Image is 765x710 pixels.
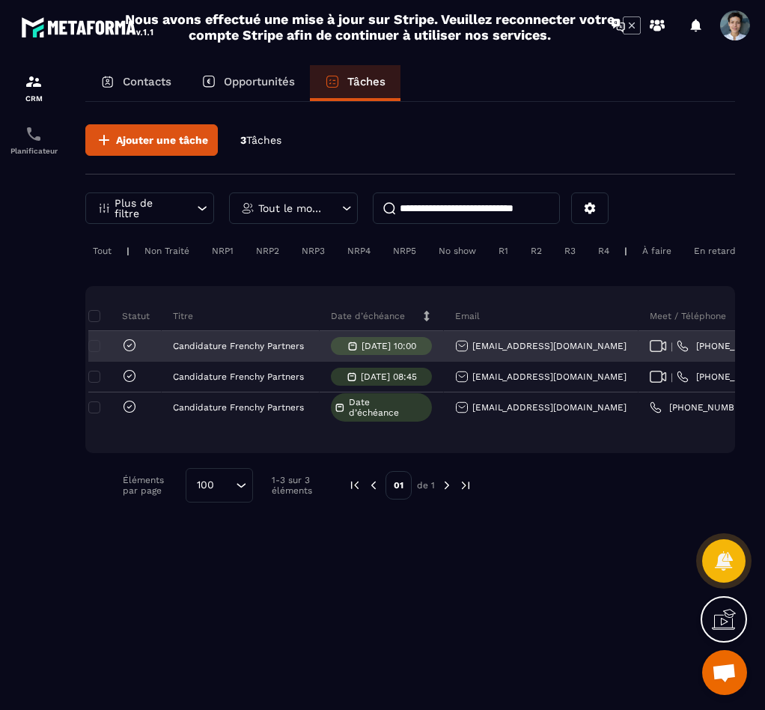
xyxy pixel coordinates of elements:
[173,371,304,382] p: Candidature Frenchy Partners
[557,242,583,260] div: R3
[349,397,428,418] span: Date d’échéance
[85,242,119,260] div: Tout
[186,65,310,101] a: Opportunités
[671,371,673,383] span: |
[85,124,218,156] button: Ajouter une tâche
[440,479,454,492] img: next
[385,242,424,260] div: NRP5
[204,242,241,260] div: NRP1
[367,479,380,492] img: prev
[124,11,615,43] h2: Nous avons effectué une mise à jour sur Stripe. Veuillez reconnecter votre compte Stripe afin de ...
[523,242,549,260] div: R2
[294,242,332,260] div: NRP3
[240,133,281,148] p: 3
[491,242,516,260] div: R1
[173,402,304,413] p: Candidature Frenchy Partners
[249,242,287,260] div: NRP2
[4,147,64,155] p: Planificateur
[385,471,412,500] p: 01
[310,65,400,101] a: Tâches
[455,310,480,322] p: Email
[219,477,232,494] input: Search for option
[246,134,281,146] span: Tâches
[417,479,435,491] p: de 1
[650,310,726,322] p: Meet / Téléphone
[624,246,627,256] p: |
[25,125,43,143] img: scheduler
[127,246,129,256] p: |
[258,203,325,213] p: Tout le monde
[173,341,304,351] p: Candidature Frenchy Partners
[431,242,484,260] div: No show
[361,371,417,382] p: [DATE] 08:45
[4,61,64,114] a: formationformationCRM
[686,242,743,260] div: En retard
[123,475,178,496] p: Éléments par page
[192,477,219,494] span: 100
[348,479,362,492] img: prev
[186,468,253,503] div: Search for option
[635,242,679,260] div: À faire
[331,310,405,322] p: Date d’échéance
[224,75,295,88] p: Opportunités
[702,650,747,695] a: Ouvrir le chat
[123,75,171,88] p: Contacts
[21,13,156,40] img: logo
[459,479,472,492] img: next
[116,133,208,148] span: Ajouter une tâche
[92,310,150,322] p: Statut
[591,242,617,260] div: R4
[340,242,378,260] div: NRP4
[115,198,180,219] p: Plus de filtre
[347,75,385,88] p: Tâches
[4,94,64,103] p: CRM
[650,401,749,413] a: [PHONE_NUMBER]
[85,65,186,101] a: Contacts
[362,341,416,351] p: [DATE] 10:00
[173,310,193,322] p: Titre
[25,73,43,91] img: formation
[137,242,197,260] div: Non Traité
[671,341,673,352] span: |
[272,475,326,496] p: 1-3 sur 3 éléments
[4,114,64,166] a: schedulerschedulerPlanificateur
